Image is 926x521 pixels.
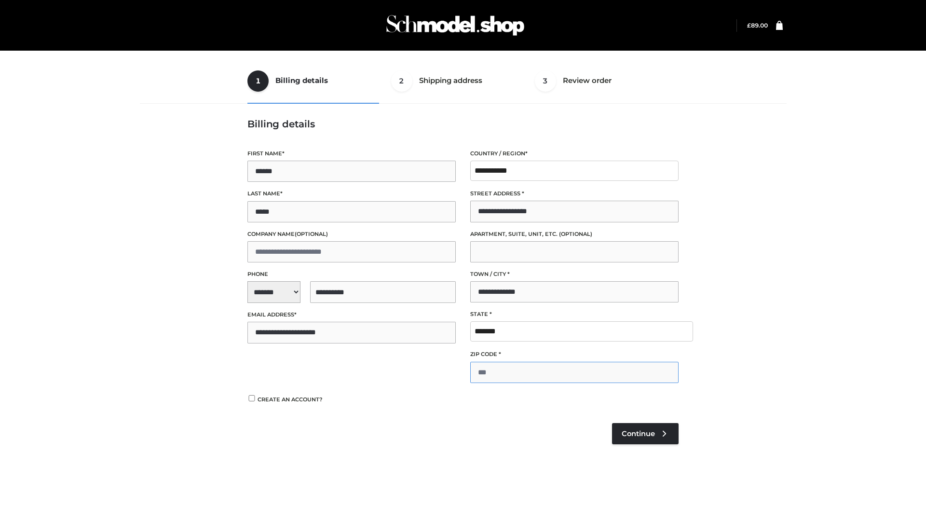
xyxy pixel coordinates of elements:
label: Phone [247,270,456,279]
span: (optional) [295,231,328,237]
img: Schmodel Admin 964 [383,6,528,44]
a: Continue [612,423,679,444]
span: (optional) [559,231,592,237]
label: Street address [470,189,679,198]
span: £ [747,22,751,29]
label: Last name [247,189,456,198]
label: First name [247,149,456,158]
a: £89.00 [747,22,768,29]
span: Continue [622,429,655,438]
label: ZIP Code [470,350,679,359]
bdi: 89.00 [747,22,768,29]
label: Email address [247,310,456,319]
label: Country / Region [470,149,679,158]
label: Apartment, suite, unit, etc. [470,230,679,239]
span: Create an account? [258,396,323,403]
input: Create an account? [247,395,256,401]
label: Company name [247,230,456,239]
label: Town / City [470,270,679,279]
h3: Billing details [247,118,679,130]
label: State [470,310,679,319]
